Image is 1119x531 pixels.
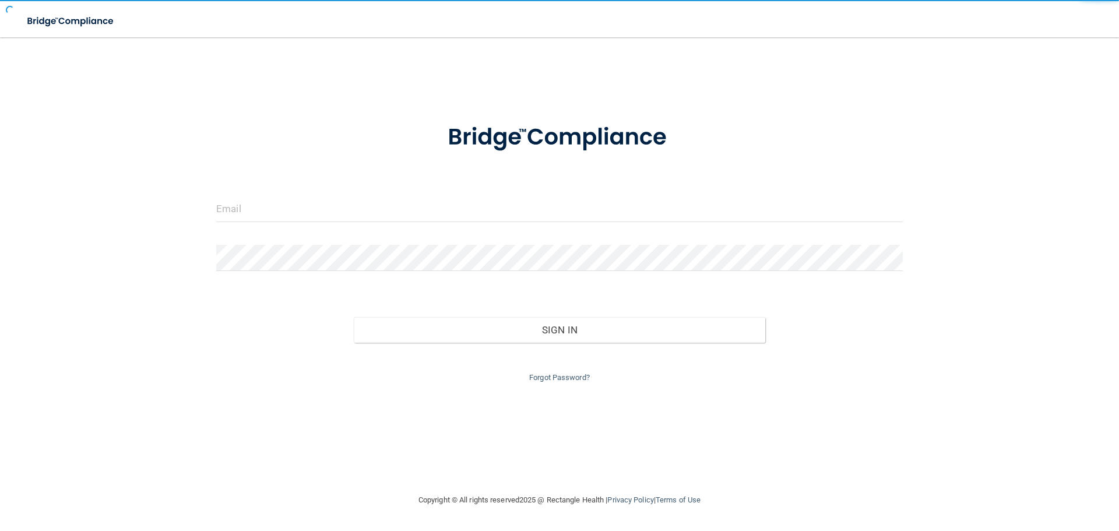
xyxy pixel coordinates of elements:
img: bridge_compliance_login_screen.278c3ca4.svg [424,107,695,168]
button: Sign In [354,317,766,343]
img: bridge_compliance_login_screen.278c3ca4.svg [17,9,125,33]
a: Forgot Password? [529,373,590,382]
a: Privacy Policy [607,495,653,504]
a: Terms of Use [656,495,701,504]
input: Email [216,196,903,222]
div: Copyright © All rights reserved 2025 @ Rectangle Health | | [347,481,772,519]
